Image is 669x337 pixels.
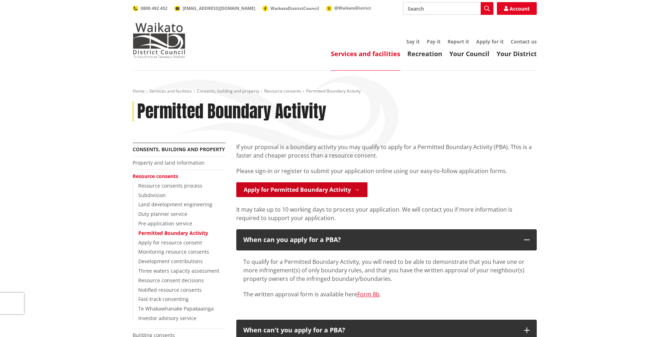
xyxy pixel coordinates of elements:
a: Your Council [449,49,489,58]
a: Pre-application service [138,220,192,227]
p: Please sign-in or register to submit your application online using our easy-to-follow application... [236,167,537,175]
a: Monitoring resource consents [138,248,209,255]
span: Permitted Boundary Activity [306,88,361,94]
a: Land development engineering [138,201,212,208]
a: Apply for it [476,38,504,45]
a: Notified resource consents [138,286,202,293]
a: Home [133,88,145,94]
a: Consents, building and property [133,146,225,153]
a: Apply for resource consent [138,239,202,246]
a: Fast-track consenting [138,296,189,302]
a: @WaikatoDistrict [326,5,371,11]
a: Consents, building and property [197,88,259,94]
a: Resource consents [264,88,301,94]
iframe: Messenger Launcher [637,307,662,333]
img: Waikato District Council - Te Kaunihera aa Takiwaa o Waikato [133,23,186,58]
span: WaikatoDistrictCouncil [270,5,319,11]
a: Form 8b [357,290,379,298]
a: Say it [406,38,420,45]
a: Development contributions [138,258,203,265]
a: Services and facilities [331,49,400,58]
span: [EMAIL_ADDRESS][DOMAIN_NAME] [183,5,255,11]
a: Resource consent decisions [138,277,204,284]
input: Search input [403,2,493,15]
span: 0800 492 452 [141,5,168,11]
nav: breadcrumb [133,88,537,94]
a: Contact us [511,38,537,45]
a: Services and facilities [150,88,192,94]
p: It may take up to 10 working days to process your application. We will contact you if more inform... [236,205,537,222]
div: When can’t you apply for a PBA? [243,327,517,334]
span: @WaikatoDistrict [334,5,371,11]
a: Permitted Boundary Activity [138,230,208,236]
a: Te Whakawhanake Papakaainga [138,305,214,312]
a: Investor advisory service [138,315,196,321]
a: Resource consents [133,173,178,179]
a: Apply for Permitted Boundary Activity [236,182,367,197]
p: To qualify for a Permitted Boundary Activity, you will need to be able to demonstrate that you ha... [243,258,530,283]
a: Report it [448,38,469,45]
a: Duty planner service [138,211,187,217]
a: Three waters capacity assessment [138,267,219,274]
a: WaikatoDistrictCouncil [262,5,319,11]
button: When can you apply for a PBA? [236,229,537,250]
a: Your District [497,49,537,58]
p: The written approval form is available here . [243,290,530,298]
a: 0800 492 452 [133,5,168,11]
h1: Permitted Boundary Activity [137,101,326,122]
a: Recreation [407,49,442,58]
a: Account [497,2,537,15]
a: Subdivision [138,192,166,199]
a: Property and land information [133,159,205,166]
p: If your proposal is a boundary activity you may qualify to apply for a Permitted Boundary Activit... [236,143,537,160]
a: Resource consents process [138,182,202,189]
div: When can you apply for a PBA? [243,236,517,243]
a: [EMAIL_ADDRESS][DOMAIN_NAME] [175,5,255,11]
a: Pay it [427,38,440,45]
